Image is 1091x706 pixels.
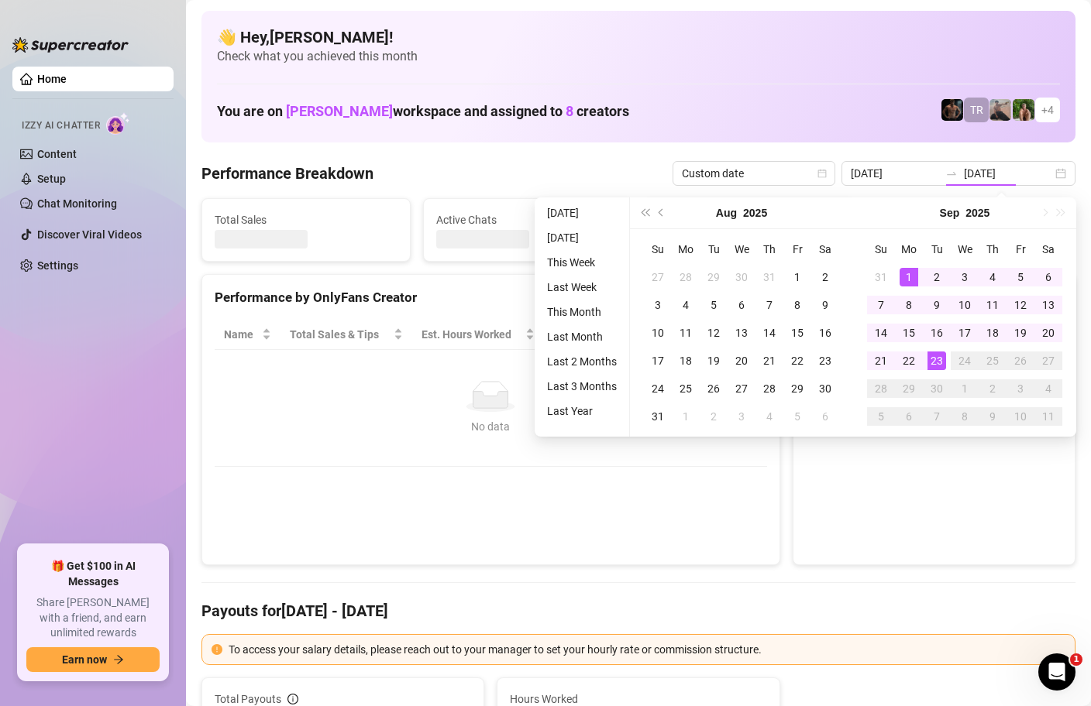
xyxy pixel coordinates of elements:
[653,326,745,343] span: Chat Conversion
[215,320,280,350] th: Name
[644,320,767,350] th: Chat Conversion
[945,167,958,180] span: to
[62,653,107,666] span: Earn now
[22,118,100,133] span: Izzy AI Chatter
[212,644,222,655] span: exclamation-circle
[941,99,963,121] img: Trent
[217,48,1060,65] span: Check what you achieved this month
[945,167,958,180] span: swap-right
[1041,101,1054,118] span: + 4
[970,101,983,118] span: TR
[201,163,373,184] h4: Performance Breakdown
[26,559,160,589] span: 🎁 Get $100 in AI Messages
[682,162,826,185] span: Custom date
[229,641,1065,658] div: To access your salary details, please reach out to your manager to set your hourly rate or commis...
[1013,99,1034,121] img: Nathaniel
[224,326,259,343] span: Name
[658,211,841,228] span: Messages Sent
[215,287,767,308] div: Performance by OnlyFans Creator
[37,148,77,160] a: Content
[37,173,66,185] a: Setup
[1070,653,1082,666] span: 1
[806,287,1062,308] div: Sales by OnlyFans Creator
[544,320,644,350] th: Sales / Hour
[12,37,129,53] img: logo-BBDzfeDw.svg
[851,165,939,182] input: Start date
[566,103,573,119] span: 8
[217,103,629,120] h1: You are on workspace and assigned to creators
[37,228,142,241] a: Discover Viral Videos
[286,103,393,119] span: [PERSON_NAME]
[964,165,1052,182] input: End date
[817,169,827,178] span: calendar
[201,600,1076,622] h4: Payouts for [DATE] - [DATE]
[989,99,1011,121] img: LC
[422,326,523,343] div: Est. Hours Worked
[113,654,124,665] span: arrow-right
[106,112,130,135] img: AI Chatter
[37,197,117,210] a: Chat Monitoring
[1038,653,1076,691] iframe: Intercom live chat
[230,418,752,435] div: No data
[287,694,298,704] span: info-circle
[280,320,411,350] th: Total Sales & Tips
[553,326,622,343] span: Sales / Hour
[37,259,78,272] a: Settings
[26,647,160,672] button: Earn nowarrow-right
[215,211,398,228] span: Total Sales
[26,595,160,641] span: Share [PERSON_NAME] with a friend, and earn unlimited rewards
[217,26,1060,48] h4: 👋 Hey, [PERSON_NAME] !
[37,73,67,85] a: Home
[290,326,390,343] span: Total Sales & Tips
[436,211,619,228] span: Active Chats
